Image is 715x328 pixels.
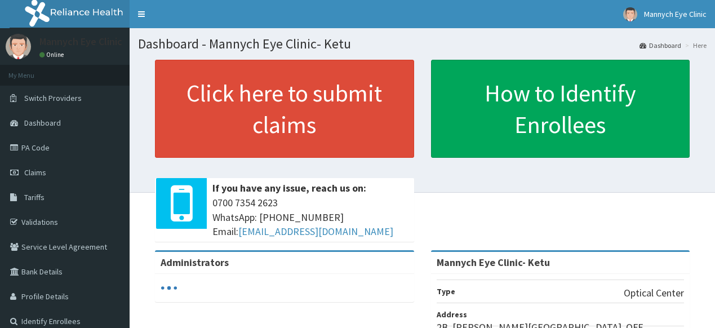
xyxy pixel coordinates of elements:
[155,60,414,158] a: Click here to submit claims
[238,225,393,238] a: [EMAIL_ADDRESS][DOMAIN_NAME]
[39,51,66,59] a: Online
[6,34,31,59] img: User Image
[39,37,122,47] p: Mannych Eye Clinic
[212,181,366,194] b: If you have any issue, reach us on:
[437,256,550,269] strong: Mannych Eye Clinic- Ketu
[639,41,681,50] a: Dashboard
[437,286,455,296] b: Type
[24,192,45,202] span: Tariffs
[623,7,637,21] img: User Image
[24,118,61,128] span: Dashboard
[644,9,707,19] span: Mannych Eye Clinic
[138,37,707,51] h1: Dashboard - Mannych Eye Clinic- Ketu
[431,60,690,158] a: How to Identify Enrollees
[161,280,177,296] svg: audio-loading
[24,167,46,178] span: Claims
[624,286,684,300] p: Optical Center
[24,93,82,103] span: Switch Providers
[161,256,229,269] b: Administrators
[212,196,408,239] span: 0700 7354 2623 WhatsApp: [PHONE_NUMBER] Email:
[682,41,707,50] li: Here
[437,309,467,320] b: Address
